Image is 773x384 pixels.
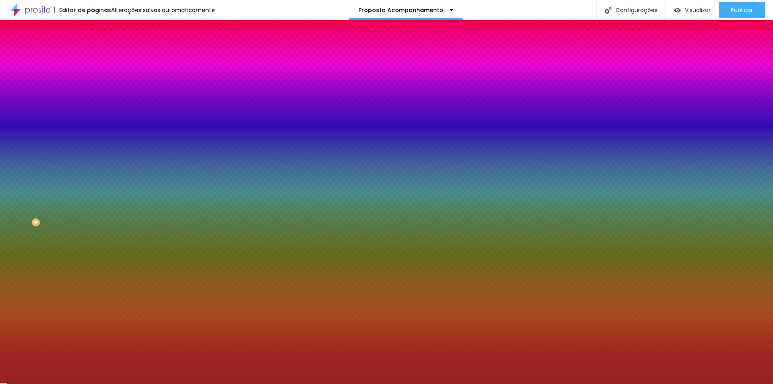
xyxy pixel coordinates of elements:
span: Visualizar [685,7,711,13]
button: Visualizar [666,2,719,18]
span: Publicar [731,7,753,13]
img: view-1.svg [674,7,681,14]
div: Alterações salvas automaticamente [111,7,215,13]
p: Proposta Acompanhamento [358,7,443,13]
img: Icone [605,7,612,14]
div: Editor de páginas [54,7,111,13]
button: Publicar [719,2,765,18]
